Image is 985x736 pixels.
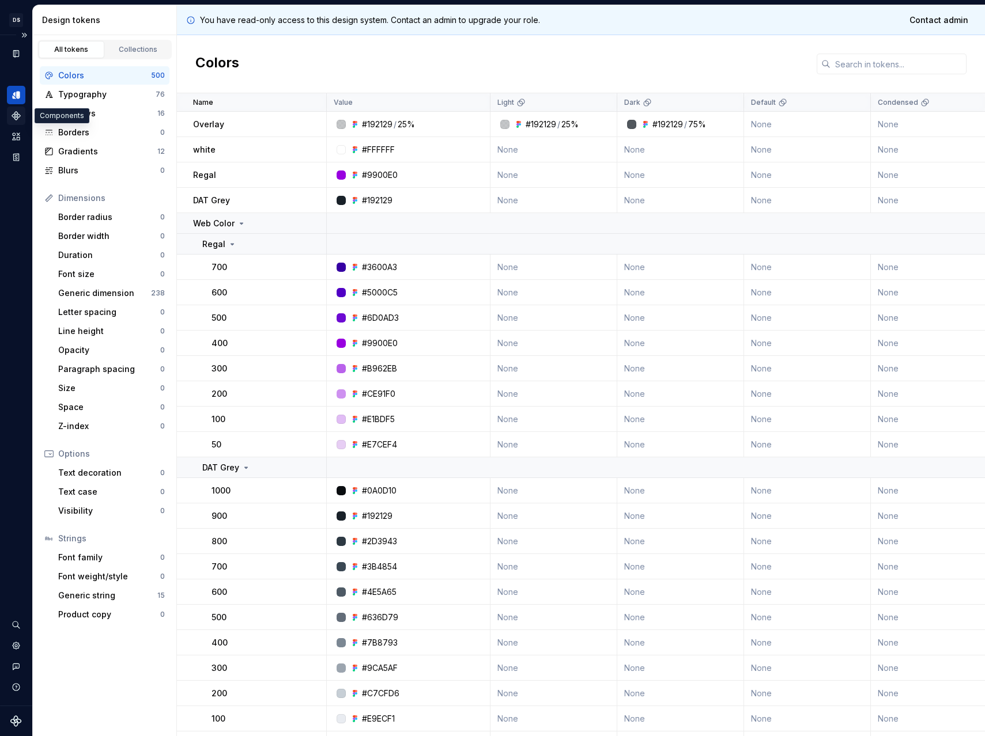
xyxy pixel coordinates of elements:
div: Shadows [58,108,157,119]
div: Collections [110,45,167,54]
div: 75% [688,119,706,130]
p: Overlay [193,119,224,130]
td: None [744,356,871,381]
p: 100 [212,713,225,724]
a: Contact admin [902,10,976,31]
a: Colors500 [40,66,169,85]
div: Design tokens [42,14,172,26]
div: 0 [160,422,165,431]
span: Contact admin [909,14,968,26]
td: None [744,305,871,331]
td: None [744,381,871,407]
td: None [744,630,871,655]
td: None [744,503,871,529]
p: 300 [212,363,227,374]
td: None [490,356,617,381]
td: None [744,478,871,503]
td: None [490,188,617,213]
td: None [617,554,744,579]
p: 400 [212,337,228,349]
div: 0 [160,327,165,336]
a: Font family0 [54,548,169,567]
a: Documentation [7,44,25,63]
td: None [490,331,617,356]
div: #192129 [362,195,393,206]
p: 1000 [212,485,231,496]
td: None [617,188,744,213]
div: 0 [160,251,165,260]
div: #E1BDF5 [362,413,395,425]
a: Font size0 [54,265,169,283]
a: Storybook stories [7,148,25,166]
td: None [617,478,744,503]
div: #6D0AD3 [362,312,399,324]
td: None [744,331,871,356]
div: 0 [160,232,165,241]
p: Dark [624,98,640,107]
div: Contact support [7,657,25,676]
td: None [490,579,617,605]
div: 0 [160,487,165,496]
div: Components [7,107,25,125]
td: None [617,529,744,554]
p: DAT Grey [202,462,239,473]
div: #CE91F0 [362,388,395,400]
p: 50 [212,439,221,450]
td: None [617,162,744,188]
td: None [617,579,744,605]
div: 0 [160,468,165,477]
div: #E7CEF4 [362,439,397,450]
div: Text case [58,486,160,498]
td: None [744,162,871,188]
div: #7B8793 [362,637,398,648]
button: DS [2,7,30,32]
td: None [617,305,744,331]
div: 238 [151,289,165,298]
a: Typography76 [40,85,169,104]
div: Typography [58,89,156,100]
p: Condensed [878,98,918,107]
div: Font family [58,552,160,563]
td: None [744,255,871,280]
div: 0 [160,166,165,175]
div: 0 [160,610,165,619]
div: #FFFFFF [362,144,395,155]
div: Options [58,448,165,460]
div: Generic dimension [58,287,151,299]
a: Z-index0 [54,417,169,435]
div: Line height [58,325,160,337]
td: None [744,681,871,706]
a: Shadows16 [40,104,169,123]
div: 0 [160,128,165,137]
p: 200 [212,688,227,699]
div: / [684,119,687,130]
div: Space [58,401,160,413]
div: 0 [160,403,165,412]
div: 0 [160,572,165,581]
a: Text decoration0 [54,464,169,482]
p: 300 [212,662,227,674]
td: None [490,432,617,457]
td: None [617,503,744,529]
a: Gradients12 [40,142,169,161]
a: Border radius0 [54,208,169,226]
td: None [744,579,871,605]
td: None [617,706,744,731]
td: None [617,331,744,356]
td: None [744,529,871,554]
div: Strings [58,533,165,544]
td: None [490,630,617,655]
a: Generic dimension238 [54,284,169,302]
td: None [617,356,744,381]
div: Text decoration [58,467,160,479]
div: #9CA5AF [362,662,398,674]
div: 76 [156,90,165,99]
div: Border radius [58,211,160,223]
div: Border width [58,230,160,242]
p: 500 [212,312,227,324]
p: 200 [212,388,227,400]
td: None [744,407,871,432]
a: Blurs0 [40,161,169,180]
td: None [490,162,617,188]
